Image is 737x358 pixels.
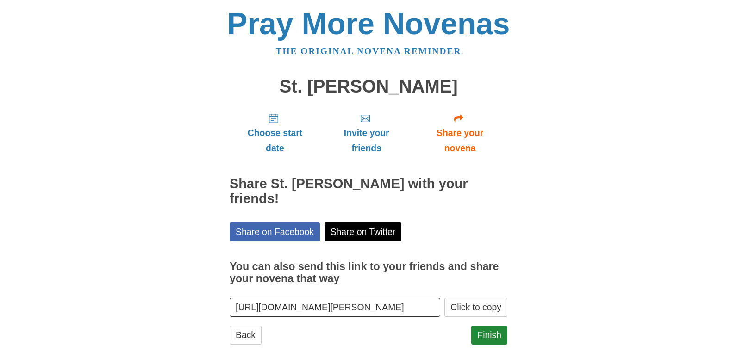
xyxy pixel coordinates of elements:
span: Share your novena [422,125,498,156]
a: Pray More Novenas [227,6,510,41]
a: Back [230,326,262,345]
a: Choose start date [230,105,320,160]
a: Finish [471,326,507,345]
h2: Share St. [PERSON_NAME] with your friends! [230,177,507,206]
button: Click to copy [444,298,507,317]
a: Invite your friends [320,105,412,160]
a: Share your novena [412,105,507,160]
h1: St. [PERSON_NAME] [230,77,507,97]
h3: You can also send this link to your friends and share your novena that way [230,261,507,284]
a: Share on Twitter [325,222,402,241]
a: The original novena reminder [276,46,462,56]
span: Invite your friends [330,125,403,156]
a: Share on Facebook [230,222,320,241]
span: Choose start date [239,125,311,156]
